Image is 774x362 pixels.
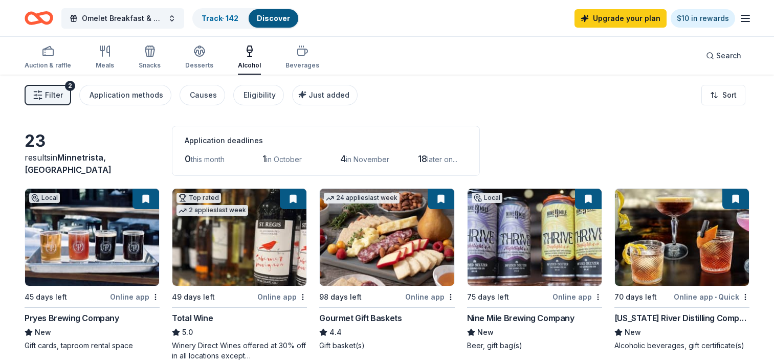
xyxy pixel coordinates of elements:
[340,153,346,164] span: 4
[262,153,266,164] span: 1
[285,41,319,75] button: Beverages
[238,61,261,70] div: Alcohol
[244,89,276,101] div: Eligibility
[61,8,184,29] button: Omelet Breakfast & Silent Auction Fundraiser
[25,312,119,324] div: Pryes Brewing Company
[427,155,457,164] span: later on...
[45,89,63,101] span: Filter
[324,193,400,203] div: 24 applies last week
[285,61,319,70] div: Beverages
[25,6,53,30] a: Home
[185,153,191,164] span: 0
[96,61,114,70] div: Meals
[614,312,749,324] div: [US_STATE] River Distilling Company
[477,326,494,338] span: New
[79,85,171,105] button: Application methods
[139,41,161,75] button: Snacks
[625,326,641,338] span: New
[139,61,161,70] div: Snacks
[192,8,299,29] button: Track· 142Discover
[467,291,509,303] div: 75 days left
[96,41,114,75] button: Meals
[185,61,213,70] div: Desserts
[182,326,193,338] span: 5.0
[191,155,225,164] span: this month
[35,326,51,338] span: New
[190,89,217,101] div: Causes
[615,189,749,286] img: Image for Mississippi River Distilling Company
[346,155,389,164] span: in November
[25,188,160,351] a: Image for Pryes Brewing CompanyLocal45 days leftOnline appPryes Brewing CompanyNewGift cards, tap...
[715,293,717,301] span: •
[266,155,302,164] span: in October
[257,290,307,303] div: Online app
[671,9,735,28] a: $10 in rewards
[25,152,112,175] span: in
[25,61,71,70] div: Auction & raffle
[319,341,454,351] div: Gift basket(s)
[614,188,749,351] a: Image for Mississippi River Distilling Company70 days leftOnline app•Quick[US_STATE] River Distil...
[110,290,160,303] div: Online app
[698,46,749,66] button: Search
[176,193,221,203] div: Top rated
[185,134,467,147] div: Application deadlines
[467,312,574,324] div: Nine Mile Brewing Company
[468,189,602,286] img: Image for Nine Mile Brewing Company
[329,326,342,338] span: 4.4
[82,12,164,25] span: Omelet Breakfast & Silent Auction Fundraiser
[320,189,454,286] img: Image for Gourmet Gift Baskets
[238,41,261,75] button: Alcohol
[319,188,454,351] a: Image for Gourmet Gift Baskets24 applieslast week98 days leftOnline appGourmet Gift Baskets4.4Gif...
[674,290,749,303] div: Online app Quick
[29,193,60,203] div: Local
[172,188,307,361] a: Image for Total WineTop rated2 applieslast week49 days leftOnline appTotal Wine5.0Winery Direct W...
[722,89,737,101] span: Sort
[25,41,71,75] button: Auction & raffle
[172,189,306,286] img: Image for Total Wine
[467,188,602,351] a: Image for Nine Mile Brewing CompanyLocal75 days leftOnline appNine Mile Brewing CompanyNewBeer, g...
[319,291,362,303] div: 98 days left
[25,189,159,286] img: Image for Pryes Brewing Company
[90,89,163,101] div: Application methods
[202,14,238,22] a: Track· 142
[319,312,402,324] div: Gourmet Gift Baskets
[614,291,657,303] div: 70 days left
[65,81,75,91] div: 2
[25,131,160,151] div: 23
[716,50,741,62] span: Search
[185,41,213,75] button: Desserts
[172,312,213,324] div: Total Wine
[233,85,284,105] button: Eligibility
[467,341,602,351] div: Beer, gift bag(s)
[257,14,290,22] a: Discover
[25,151,160,176] div: results
[292,85,358,105] button: Just added
[25,152,112,175] span: Minnetrista, [GEOGRAPHIC_DATA]
[25,291,67,303] div: 45 days left
[180,85,225,105] button: Causes
[176,205,248,216] div: 2 applies last week
[172,291,215,303] div: 49 days left
[25,341,160,351] div: Gift cards, taproom rental space
[574,9,667,28] a: Upgrade your plan
[418,153,427,164] span: 18
[701,85,745,105] button: Sort
[472,193,502,203] div: Local
[552,290,602,303] div: Online app
[405,290,455,303] div: Online app
[25,85,71,105] button: Filter2
[172,341,307,361] div: Winery Direct Wines offered at 30% off in all locations except [GEOGRAPHIC_DATA], [GEOGRAPHIC_DAT...
[308,90,349,99] span: Just added
[614,341,749,351] div: Alcoholic beverages, gift certificate(s)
